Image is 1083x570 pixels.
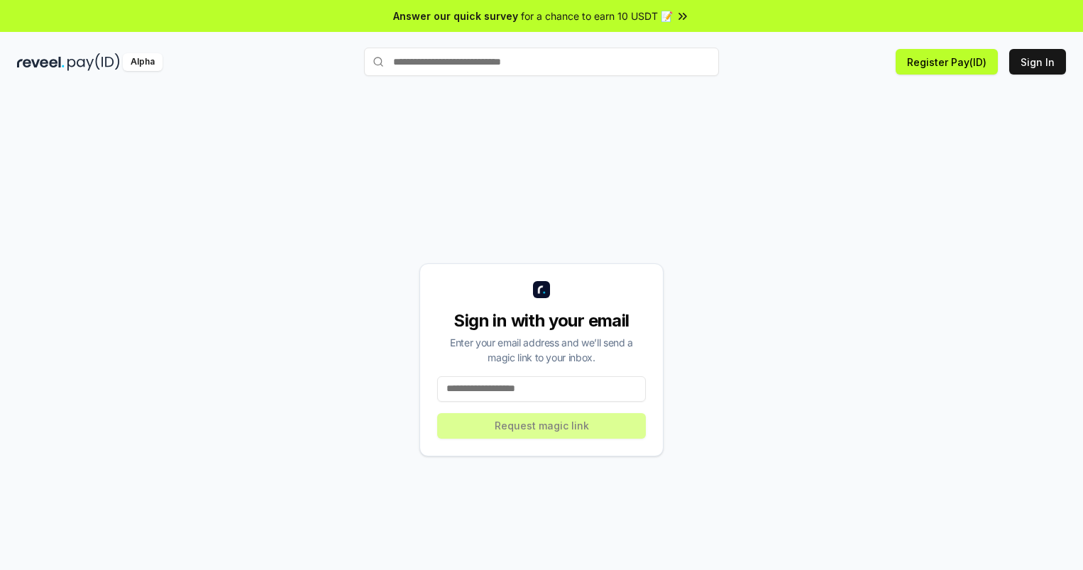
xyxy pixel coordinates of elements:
img: reveel_dark [17,53,65,71]
img: pay_id [67,53,120,71]
button: Sign In [1009,49,1066,75]
img: logo_small [533,281,550,298]
button: Register Pay(ID) [896,49,998,75]
div: Enter your email address and we’ll send a magic link to your inbox. [437,335,646,365]
span: Answer our quick survey [393,9,518,23]
div: Alpha [123,53,163,71]
span: for a chance to earn 10 USDT 📝 [521,9,673,23]
div: Sign in with your email [437,309,646,332]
